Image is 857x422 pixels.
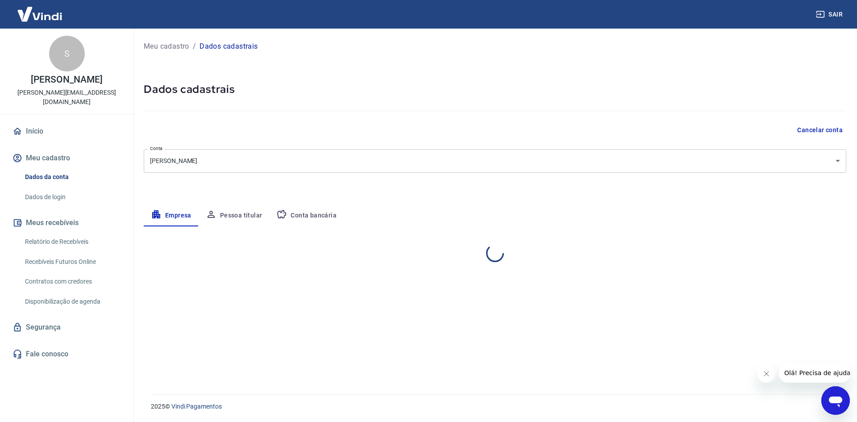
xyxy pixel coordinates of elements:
button: Conta bancária [269,205,344,226]
a: Recebíveis Futuros Online [21,253,123,271]
button: Meu cadastro [11,148,123,168]
p: [PERSON_NAME][EMAIL_ADDRESS][DOMAIN_NAME] [7,88,126,107]
h5: Dados cadastrais [144,82,846,96]
p: / [193,41,196,52]
a: Relatório de Recebíveis [21,233,123,251]
p: Dados cadastrais [200,41,258,52]
button: Cancelar conta [794,122,846,138]
a: Contratos com credores [21,272,123,291]
iframe: Mensagem da empresa [779,363,850,383]
a: Início [11,121,123,141]
a: Segurança [11,318,123,337]
p: 2025 © [151,402,836,411]
a: Dados da conta [21,168,123,186]
a: Vindi Pagamentos [171,403,222,410]
button: Sair [814,6,846,23]
label: Conta [150,145,162,152]
a: Meu cadastro [144,41,189,52]
button: Meus recebíveis [11,213,123,233]
div: [PERSON_NAME] [144,149,846,173]
iframe: Fechar mensagem [757,365,775,383]
a: Disponibilização de agenda [21,292,123,311]
div: S [49,36,85,71]
a: Dados de login [21,188,123,206]
a: Fale conosco [11,344,123,364]
p: [PERSON_NAME] [31,75,102,84]
button: Pessoa titular [199,205,270,226]
img: Vindi [11,0,69,28]
button: Empresa [144,205,199,226]
iframe: Botão para abrir a janela de mensagens [821,386,850,415]
span: Olá! Precisa de ajuda? [5,6,75,13]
